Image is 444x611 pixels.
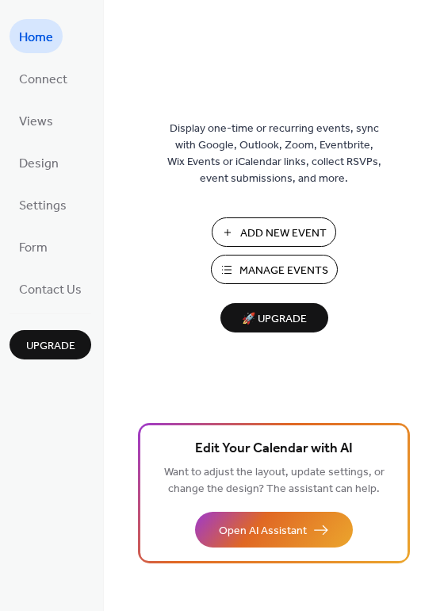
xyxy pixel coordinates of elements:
[19,67,67,92] span: Connect
[10,103,63,137] a: Views
[195,438,353,460] span: Edit Your Calendar with AI
[19,25,53,50] span: Home
[19,110,53,134] span: Views
[10,19,63,53] a: Home
[239,263,328,279] span: Manage Events
[19,194,67,218] span: Settings
[211,255,338,284] button: Manage Events
[19,278,82,302] span: Contact Us
[19,152,59,176] span: Design
[219,523,307,540] span: Open AI Assistant
[230,309,319,330] span: 🚀 Upgrade
[10,61,77,95] a: Connect
[240,225,327,242] span: Add New Event
[195,512,353,548] button: Open AI Assistant
[10,145,68,179] a: Design
[19,236,48,260] span: Form
[10,187,76,221] a: Settings
[164,462,385,500] span: Want to adjust the layout, update settings, or change the design? The assistant can help.
[10,229,57,263] a: Form
[212,217,336,247] button: Add New Event
[10,271,91,305] a: Contact Us
[10,330,91,359] button: Upgrade
[26,338,75,355] span: Upgrade
[220,303,328,332] button: 🚀 Upgrade
[167,121,381,187] span: Display one-time or recurring events, sync with Google, Outlook, Zoom, Eventbrite, Wix Events or ...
